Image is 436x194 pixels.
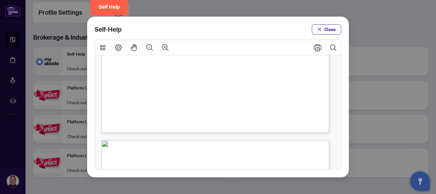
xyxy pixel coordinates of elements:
span: Self Help [99,4,120,10]
button: Open asap [410,172,430,191]
button: Close [312,24,341,35]
h3: Self-Help [95,25,122,34]
span: close [317,27,322,32]
span: Close [324,24,336,35]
